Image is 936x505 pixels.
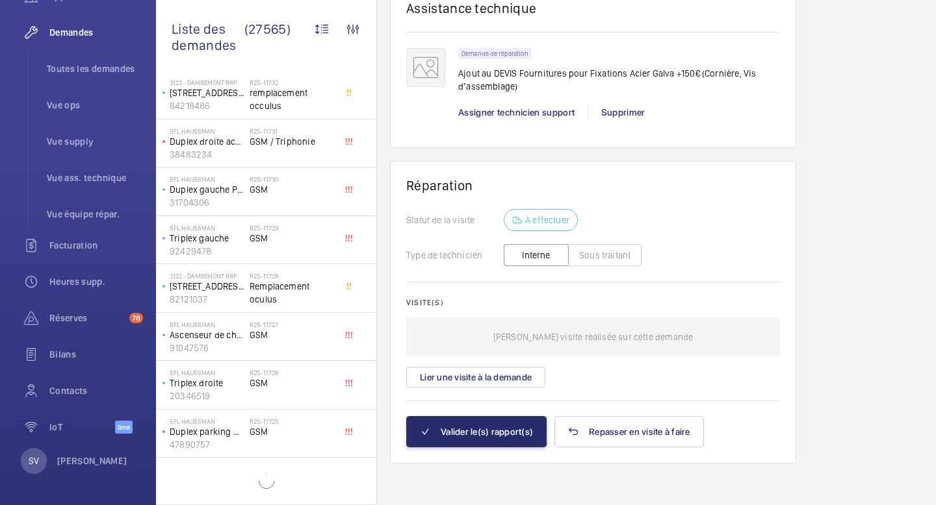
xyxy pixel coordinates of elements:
h2: Visite(s) [406,298,780,307]
span: remplacement occulus [250,86,335,112]
p: [STREET_ADDRESS] [170,86,244,99]
h2: R25-11732 [250,79,335,86]
p: Ajout au DEVIS Fournitures pour Fixations Acier Galva +150€ (Cornière, Vis d’assemblage) [458,67,780,93]
button: Lier une visite à la demande [406,367,545,388]
span: GSM [250,328,335,341]
button: Interne [504,244,569,266]
p: 38483234 [170,148,244,161]
p: Triplex gauche [170,232,244,245]
span: Vue ops [47,99,143,112]
span: Bilans [49,348,143,361]
p: SFL Haussman [170,224,244,232]
p: Duplex parking Droite [170,425,244,438]
h2: R25-11730 [250,175,335,183]
span: GSM [250,183,335,196]
span: GSM / Triphonie [250,135,335,148]
span: GSM [250,425,335,438]
p: [PERSON_NAME] visite realisée sur cette demande [493,317,694,356]
p: SFL Haussman [170,417,244,425]
p: 47890757 [170,438,244,451]
span: IoT [49,421,115,434]
button: Repasser en visite à faire [554,416,704,447]
h2: R25-11726 [250,369,335,376]
span: 78 [129,313,143,323]
span: Remplacement oculus [250,280,335,306]
span: GSM [250,232,335,245]
p: 3122 - DAMREMONT RRP [170,79,244,86]
h2: R25-11729 [250,224,335,232]
span: Réserves [49,312,124,325]
h2: R25-11728 [250,272,335,280]
span: Heures supp. [49,275,143,288]
p: SFL Haussman [170,175,244,183]
p: 91047576 [170,341,244,354]
p: 82121037 [170,293,244,306]
p: SV [29,454,39,467]
p: 31704306 [170,196,244,209]
h2: R25-11727 [250,321,335,328]
p: Ascenseur de charge [170,328,244,341]
div: Supprimer [588,106,658,119]
p: SFL Haussman [170,321,244,328]
span: Facturation [49,239,143,252]
h2: R25-11731 [250,127,335,135]
span: Beta [115,421,133,434]
span: Vue ass. technique [47,171,143,184]
button: Valider le(s) rapport(s) [406,416,547,447]
p: [PERSON_NAME] [57,454,127,467]
p: À effectuer [525,214,569,227]
button: Sous traitant [568,244,642,266]
span: Vue équipe répar. [47,208,143,221]
span: Demandes [49,26,143,39]
p: Triplex droite [170,376,244,389]
span: Assigner technicien support [458,107,575,117]
p: SFL Haussman [170,369,244,376]
p: Duplex gauche Parking [170,183,244,196]
h1: Réparation [406,177,780,193]
p: Demande de réparation [461,51,528,56]
span: Contacts [49,384,143,397]
p: SFL Haussman [170,127,244,135]
p: 84218486 [170,99,244,112]
span: Toutes les demandes [47,62,143,75]
p: 92429478 [170,245,244,258]
p: Duplex droite acceuil [170,135,244,148]
h2: R25-11725 [250,417,335,425]
p: 3122 - DAMREMONT RRP [170,272,244,280]
span: Liste des demandes [172,21,244,53]
p: [STREET_ADDRESS] [170,280,244,293]
p: 20346519 [170,389,244,402]
span: GSM [250,376,335,389]
span: Vue supply [47,135,143,148]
